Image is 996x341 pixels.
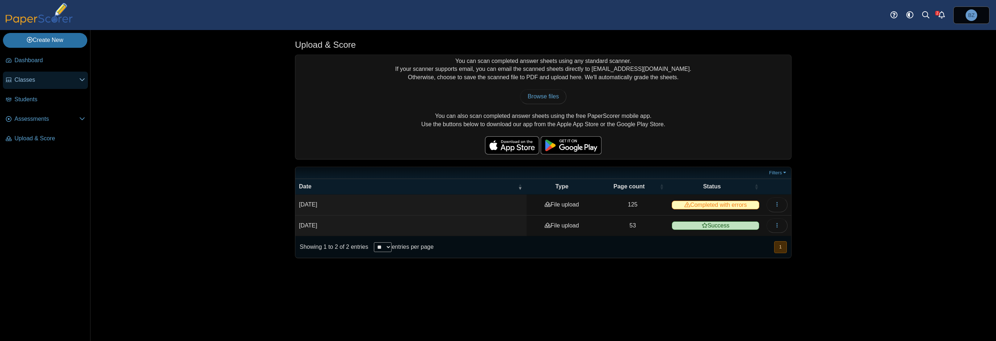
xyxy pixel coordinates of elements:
span: Success [672,221,759,230]
span: Completed with errors [672,201,759,209]
a: Dashboard [3,52,88,69]
td: File upload [527,216,597,236]
span: Status [703,183,721,189]
span: Date [299,183,312,189]
time: Sep 8, 2025 at 4:22 PM [299,201,317,208]
span: Bo Zhang [968,13,975,18]
a: PaperScorer [3,20,75,26]
a: Bo Zhang [953,7,989,24]
span: Date : Activate to remove sorting [518,179,522,194]
a: Browse files [520,89,566,104]
td: 53 [597,216,668,236]
a: Upload & Score [3,130,88,148]
a: Filters [767,169,789,176]
span: Page count [613,183,645,189]
nav: pagination [773,241,787,253]
a: Classes [3,72,88,89]
a: Create New [3,33,87,47]
span: Dashboard [14,56,85,64]
td: 125 [597,195,668,215]
img: apple-store-badge.svg [485,136,539,154]
span: Upload & Score [14,135,85,142]
span: Browse files [528,93,559,99]
img: PaperScorer [3,3,75,25]
div: Showing 1 to 2 of 2 entries [295,236,368,258]
span: Assessments [14,115,79,123]
label: entries per page [392,244,434,250]
td: File upload [527,195,597,215]
span: Page count : Activate to sort [659,179,664,194]
button: 1 [774,241,787,253]
img: google-play-badge.png [541,136,602,154]
h1: Upload & Score [295,39,356,51]
span: Status : Activate to sort [754,179,759,194]
a: Assessments [3,111,88,128]
time: Sep 8, 2025 at 4:18 PM [299,222,317,229]
span: Students [14,95,85,103]
a: Alerts [934,7,950,23]
div: You can scan completed answer sheets using any standard scanner. If your scanner supports email, ... [295,55,791,159]
span: Classes [14,76,79,84]
span: Bo Zhang [966,9,977,21]
span: Type [555,183,568,189]
a: Students [3,91,88,108]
